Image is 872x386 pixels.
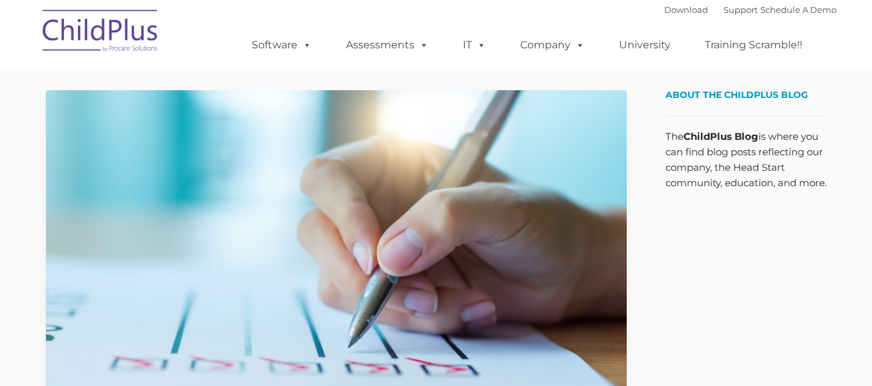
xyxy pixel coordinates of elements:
a: IT [450,32,499,58]
a: Software [239,32,325,58]
a: Assessments [333,32,441,58]
a: Training Scramble!! [692,32,815,58]
font: | [664,5,837,15]
a: Download [664,5,708,15]
a: Support [724,5,758,15]
p: The is where you can find blog posts reflecting our company, the Head Start community, education,... [665,129,827,191]
a: University [606,32,684,58]
a: Schedule A Demo [760,5,837,15]
strong: ChildPlus Blog [684,130,758,142]
a: Company [507,32,598,58]
span: About the ChildPlus Blog [665,89,808,101]
img: ChildPlus by Procare Solutions [36,1,165,65]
